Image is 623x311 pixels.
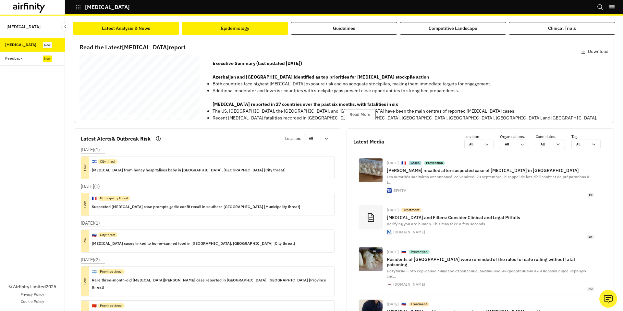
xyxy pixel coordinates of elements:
[100,232,116,237] p: City threat
[597,2,604,13] button: Search
[121,70,123,78] span: -
[571,134,607,140] p: Tag :
[20,292,44,297] a: Privacy Policy
[82,104,107,111] span: [DATE]
[387,257,594,267] p: Residents of [GEOGRAPHIC_DATA] were reminded of the rules for safe rolling without fatal poisoning
[81,146,100,153] p: [DATE] ( 1 )
[387,221,486,226] span: Verifying you are human. This may take a few seconds.
[92,167,286,174] p: [MEDICAL_DATA] from honey hospitalises baby in [GEOGRAPHIC_DATA], [GEOGRAPHIC_DATA] [City threat]
[411,302,427,306] p: Treatment
[353,138,384,145] p: Latest Media
[403,208,420,212] p: Treatment
[387,230,392,234] img: faviconV2
[81,256,100,263] p: [DATE] ( 2 )
[8,283,56,290] p: © Airfinity Limited 2025
[387,268,586,279] span: Ботулизм — это серьезное пищевое отравление, вызванное микроорганизмами и поражающее нервную сис …
[387,302,399,306] div: [DATE]
[92,159,97,165] p: 🇮🇱
[81,220,100,227] p: [DATE] ( 1 )
[213,60,429,80] strong: Executive Summary (last updated [DATE]) Azerbaijan and [GEOGRAPHIC_DATA] identified as top priori...
[411,250,428,254] p: Prevention
[5,42,36,48] div: [MEDICAL_DATA]
[548,25,576,32] div: Clinical Trials
[536,134,571,140] p: Candidates :
[429,25,477,32] div: Competitive Landscape
[100,159,116,164] p: City threat
[464,134,500,140] p: Location :
[588,193,594,197] span: fr
[100,303,123,308] p: Province threat
[387,188,392,193] img: apple-icon-228x228.png
[70,277,100,285] p: Low
[74,237,96,245] p: Low
[92,277,329,291] p: Rare three-month-old [MEDICAL_DATA][PERSON_NAME] case reported in [GEOGRAPHIC_DATA], [GEOGRAPHIC_...
[213,101,398,107] strong: [MEDICAL_DATA] reported in 27 countries over the past six months, with fatalities in six
[401,301,406,307] p: 🇷🇺
[387,161,399,165] div: [DATE]
[387,282,392,287] img: apple-touch-icon-180.png
[344,109,376,120] button: Read More
[213,87,597,94] p: Additional moderate- and low-risk countries with stockpile gaps present clear opportunities to st...
[353,201,607,243] a: [DATE]Treatment[MEDICAL_DATA] and Fillers: Consider Clinical and Legal PitfallsVerifying you are ...
[21,299,44,305] a: Cookie Policy
[285,136,301,142] p: Location :
[74,200,96,208] p: Low
[92,240,295,247] p: [MEDICAL_DATA] cases linked to home-canned food in [GEOGRAPHIC_DATA], [GEOGRAPHIC_DATA] [City thr...
[81,135,151,143] p: Latest Alerts & Outbreak Risk
[92,303,97,309] p: 🇨🇳
[393,230,425,234] div: [DOMAIN_NAME]
[588,48,608,55] p: Download
[5,56,22,61] div: Feedback
[387,250,399,254] div: [DATE]
[124,70,170,78] span: annual Report
[599,290,617,308] button: Ask our analysts
[401,160,406,166] p: 🇫🇷
[387,174,589,185] span: Les autorités sanitaires ont annoncé, ce vendredi 20 septembre, le rappel de lots d’ail confit et...
[43,42,52,48] div: New
[92,269,97,275] p: 🇦🇷
[75,2,130,13] button: [MEDICAL_DATA]
[393,189,406,193] div: BFMTV
[92,232,97,238] p: 🇷🇺
[213,81,597,87] p: Both countries face highest [MEDICAL_DATA] exposure risk and no adequate stockpiles, making them ...
[102,25,150,32] div: Latest Analysis & News
[359,158,383,182] img: Ail-confit-conditionne-sous-vide-au-moment-de-la-vente-sur-le-stand-du-marche-2141176.jpg
[387,168,594,173] p: [PERSON_NAME] recalled after suspected case of [MEDICAL_DATA] in [GEOGRAPHIC_DATA]
[100,196,128,201] p: Municipality threat
[82,70,153,78] span: [MEDICAL_DATA] Bi
[213,115,597,121] p: Recent [MEDICAL_DATA] fatalities recorded in [GEOGRAPHIC_DATA], [GEOGRAPHIC_DATA], [GEOGRAPHIC_DA...
[99,59,176,114] span: This Airfinity report is intended to be used by [PERSON_NAME] at null exclusively. Not for reprod...
[74,164,96,172] p: Low
[85,4,130,10] p: [MEDICAL_DATA]
[221,25,249,32] div: Epidemiology
[411,161,420,165] p: Cases
[79,43,186,52] p: Read the Latest [MEDICAL_DATA] report
[393,282,425,286] div: [DOMAIN_NAME]
[353,243,607,295] a: [DATE]🇷🇺PreventionResidents of [GEOGRAPHIC_DATA] were reminded of the rules for safe rolling with...
[81,183,100,190] p: [DATE] ( 1 )
[91,119,99,120] span: Private & Co nfidential
[92,203,300,210] p: Suspected [MEDICAL_DATA] case prompts garlic confit recall in southern [GEOGRAPHIC_DATA] [Municip...
[359,247,383,271] img: 91e5f7dd9bec1357f977437fa523b198.jpg
[213,108,597,115] p: The US, [GEOGRAPHIC_DATA], the [GEOGRAPHIC_DATA], and [GEOGRAPHIC_DATA] have been the main centre...
[83,119,86,120] span: © 2025
[92,195,97,201] p: 🇫🇷
[387,215,594,220] p: [MEDICAL_DATA] and Fillers: Consider Clinical and Legal Pitfalls
[87,119,90,120] span: Airfinity
[333,25,355,32] div: Guidelines
[587,235,594,239] span: en
[426,161,443,165] p: Prevention
[500,134,536,140] p: Organisations :
[6,21,41,33] p: [MEDICAL_DATA]
[61,22,69,31] button: Close Sidebar
[387,208,399,212] div: [DATE]
[587,287,594,291] span: ru
[100,269,123,274] p: Province threat
[401,249,406,255] p: 🇷🇺
[353,154,607,201] a: [DATE]🇫🇷CasesPrevention[PERSON_NAME] recalled after suspected case of [MEDICAL_DATA] in [GEOGRAPH...
[43,56,52,62] div: New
